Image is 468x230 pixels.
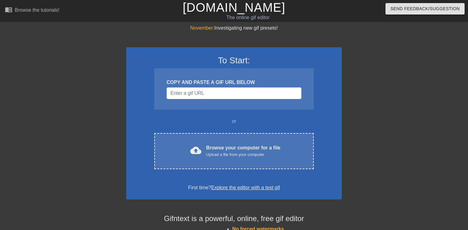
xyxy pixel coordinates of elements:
[5,6,59,15] a: Browse the tutorials!
[390,5,460,13] span: Send Feedback/Suggestion
[190,145,201,156] span: cloud_upload
[211,185,280,190] a: Explore the editor with a test gif
[385,3,465,15] button: Send Feedback/Suggestion
[206,152,280,158] div: Upload a file from your computer
[167,79,301,86] div: COPY AND PASTE A GIF URL BELOW
[134,184,334,191] div: First time?
[5,6,12,13] span: menu_book
[183,1,285,14] a: [DOMAIN_NAME]
[134,55,334,66] h3: To Start:
[142,118,326,125] div: or
[126,24,342,32] div: Investigating new gif presets!
[159,14,337,21] div: The online gif editor
[190,25,214,31] span: November:
[126,214,342,223] h4: Gifntext is a powerful, online, free gif editor
[206,144,280,158] div: Browse your computer for a file
[15,7,59,13] div: Browse the tutorials!
[167,87,301,99] input: Username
